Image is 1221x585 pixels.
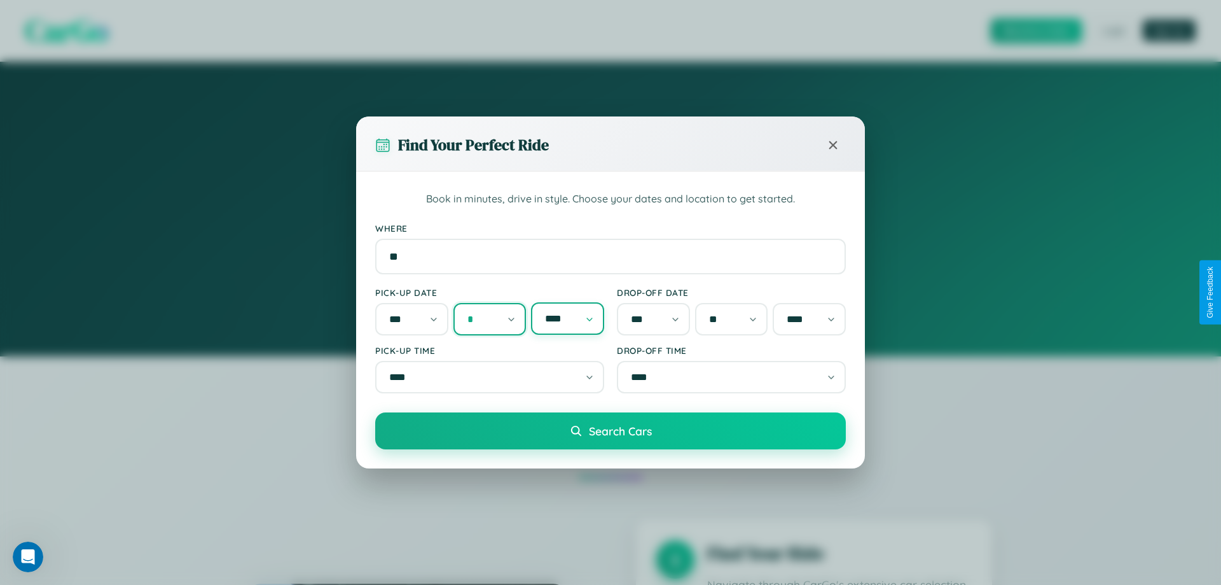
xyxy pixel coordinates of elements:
[375,287,604,298] label: Pick-up Date
[398,134,549,155] h3: Find Your Perfect Ride
[375,191,846,208] p: Book in minutes, drive in style. Choose your dates and location to get started.
[375,412,846,449] button: Search Cars
[617,345,846,356] label: Drop-off Time
[375,345,604,356] label: Pick-up Time
[617,287,846,298] label: Drop-off Date
[589,424,652,438] span: Search Cars
[375,223,846,234] label: Where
